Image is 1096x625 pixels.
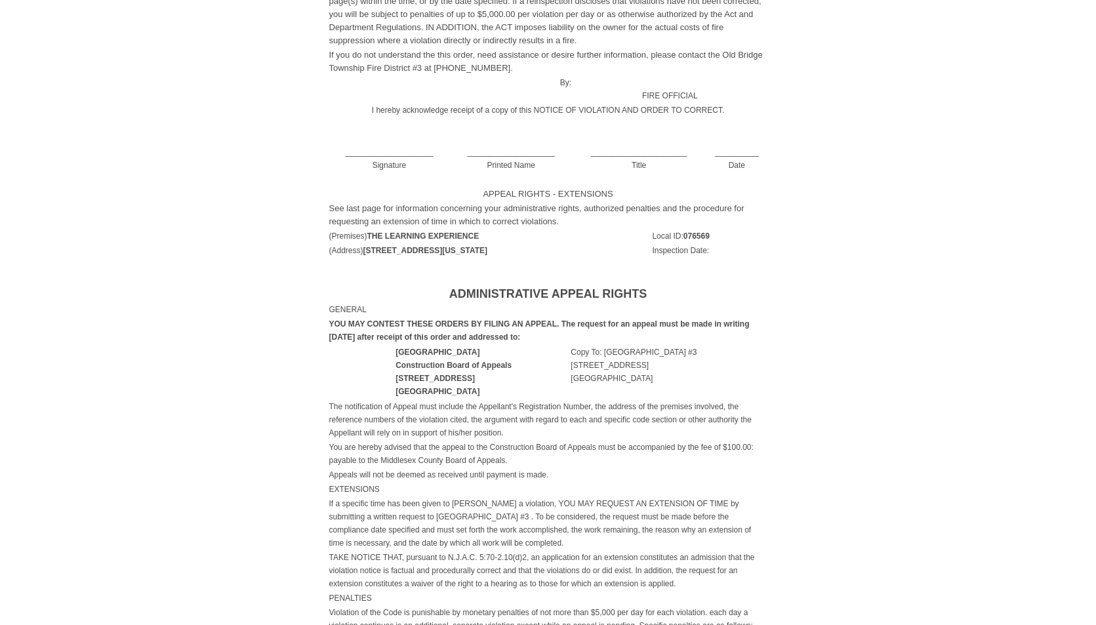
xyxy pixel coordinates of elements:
strong: [GEOGRAPHIC_DATA] Construction Board of Appeals [STREET_ADDRESS] [GEOGRAPHIC_DATA] [396,348,512,396]
td: Appeals will not be deemed as received until payment is made. [329,468,768,482]
td: (Premises) [329,229,645,243]
td: (Address) [329,243,645,258]
td: ____________________ Signature [329,132,451,172]
td: ____________________ Printed Name [450,132,572,172]
td: TAKE NOTICE THAT, pursuant to N.J.A.C. 5:70-2.10(d)2, an application for an extension constitutes... [329,550,768,591]
td: Copy To: [GEOGRAPHIC_DATA] #3 [STREET_ADDRESS] [GEOGRAPHIC_DATA] [570,345,760,399]
font: APPEAL RIGHTS - EXTENSIONS [483,189,613,199]
td: By: [329,75,573,103]
b: ADMINISTRATIVE APPEAL RIGHTS [449,287,647,300]
td: I hereby acknowledge receipt of a copy of this NOTICE OF VIOLATION AND ORDER TO CORRECT. [329,103,768,117]
td: FIRE OFFICIAL [572,75,767,103]
td: Inspection Date: [651,243,767,258]
font: See last page for information concerning your administrative rights, authorized penalties and the... [329,203,744,226]
td: You are hereby advised that the appeal to the Construction Board of Appeals must be accompanied b... [329,440,768,468]
td: PENALTIES [329,591,768,605]
td: EXTENSIONS [329,482,768,496]
b: THE LEARNING EXPERIENCE [367,232,479,241]
td: Local ID: [651,229,767,243]
td: The notification of Appeal must include the Appellant's Registration Number, the address of the p... [329,399,768,440]
font: If you do not understand the this order, need assistance or desire further information, please co... [329,50,763,73]
td: __________ Date [706,132,767,172]
td: ______________________ Title [572,132,706,172]
td: If a specific time has been given to [PERSON_NAME] a violation, YOU MAY REQUEST AN EXTENSION OF T... [329,496,768,550]
strong: YOU MAY CONTEST THESE ORDERS BY FILING AN APPEAL. The request for an appeal must be made in writi... [329,319,750,342]
b: 076569 [683,232,710,241]
td: GENERAL [329,302,768,317]
b: [STREET_ADDRESS][US_STATE] [363,246,488,255]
